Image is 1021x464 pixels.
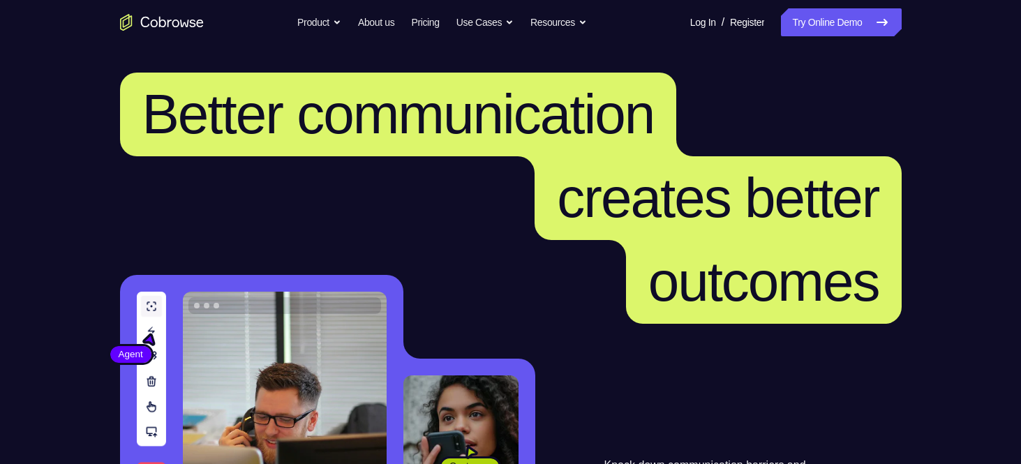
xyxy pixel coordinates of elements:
span: Agent [110,347,151,361]
span: Better communication [142,83,655,145]
button: Product [297,8,341,36]
span: creates better [557,167,879,229]
a: Go to the home page [120,14,204,31]
a: Log In [690,8,716,36]
button: Resources [530,8,587,36]
a: Try Online Demo [781,8,901,36]
a: Register [730,8,764,36]
span: outcomes [648,250,879,313]
span: / [722,14,724,31]
button: Use Cases [456,8,514,36]
a: About us [358,8,394,36]
a: Pricing [411,8,439,36]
